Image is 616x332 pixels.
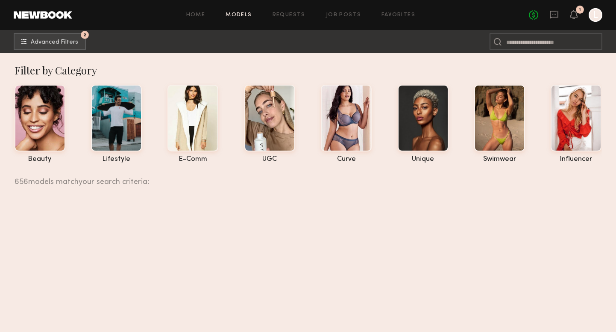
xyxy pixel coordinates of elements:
a: Job Posts [326,12,361,18]
a: Home [186,12,205,18]
div: beauty [15,156,65,163]
a: Models [226,12,252,18]
a: L [589,8,602,22]
div: UGC [244,156,295,163]
div: influencer [551,156,601,163]
div: e-comm [167,156,218,163]
a: Requests [273,12,305,18]
div: curve [321,156,372,163]
div: unique [398,156,449,163]
span: 2 [83,33,86,37]
div: lifestyle [91,156,142,163]
button: 2Advanced Filters [14,33,86,50]
div: swimwear [474,156,525,163]
div: Filter by Category [15,63,602,77]
div: 1 [579,8,581,12]
span: Advanced Filters [31,39,78,45]
a: Favorites [381,12,415,18]
div: 656 models match your search criteria: [15,168,595,186]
